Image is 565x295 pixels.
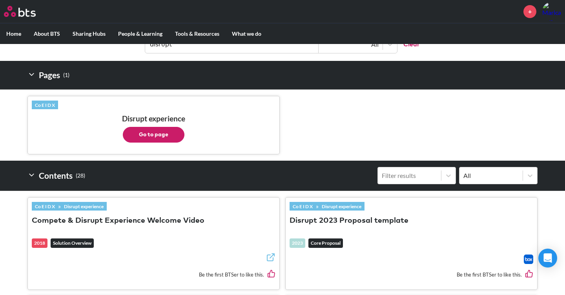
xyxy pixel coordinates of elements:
a: Disrupt experience [61,202,107,211]
button: Go to page [123,127,184,143]
button: Compete & Disrupt Experience Welcome Video [32,216,204,226]
a: Co E I D X [32,202,58,211]
small: ( 28 ) [76,170,85,181]
div: Be the first BTSer to like this. [290,264,533,286]
img: Maricar Tamayo [542,2,561,21]
input: Find contents, pages and demos... [145,36,319,53]
a: Disrupt experience [319,202,365,211]
button: Clear [397,36,420,53]
em: Solution Overview [51,238,94,248]
label: Sharing Hubs [66,24,112,44]
div: All [463,171,519,180]
div: » [32,202,107,211]
div: Open Intercom Messenger [538,249,557,268]
img: BTS Logo [4,6,36,17]
em: Core Proposal [308,238,343,248]
h3: Disrupt experience [32,114,275,143]
a: External link [266,253,275,264]
a: Profile [542,2,561,21]
a: Go home [4,6,50,17]
h2: Pages [27,67,69,83]
a: Co E I D X [290,202,316,211]
div: All [323,40,379,49]
a: + [523,5,536,18]
img: Box logo [524,255,533,264]
button: Disrupt 2023 Proposal template [290,216,408,226]
div: » [290,202,365,211]
label: People & Learning [112,24,169,44]
h2: Contents [27,167,85,184]
div: Filter results [382,171,437,180]
label: What we do [226,24,268,44]
a: Download file from Box [524,255,533,264]
div: 2018 [32,238,47,248]
label: About BTS [27,24,66,44]
div: 2023 [290,238,305,248]
div: Be the first BTSer to like this. [32,264,275,286]
a: Co E I D X [32,101,58,109]
small: ( 1 ) [63,70,69,81]
label: Tools & Resources [169,24,226,44]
